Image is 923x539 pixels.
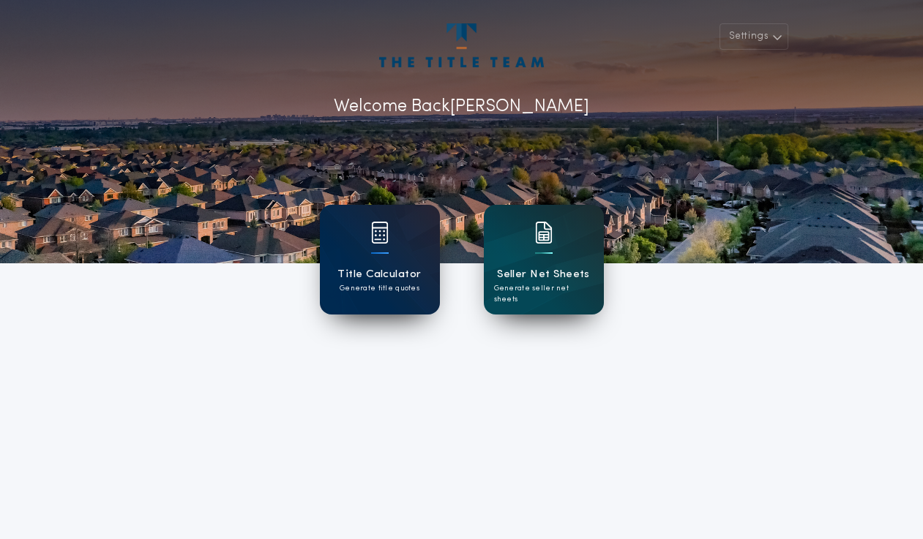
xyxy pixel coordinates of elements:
p: Generate title quotes [340,283,419,294]
p: Generate seller net sheets [494,283,594,305]
a: card iconTitle CalculatorGenerate title quotes [320,205,440,314]
h1: Title Calculator [337,266,421,283]
img: card icon [371,222,389,244]
a: card iconSeller Net SheetsGenerate seller net sheets [484,205,604,314]
button: Settings [720,23,788,50]
img: account-logo [379,23,543,67]
p: Welcome Back [PERSON_NAME] [334,94,589,120]
h1: Seller Net Sheets [497,266,590,283]
img: card icon [535,222,553,244]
